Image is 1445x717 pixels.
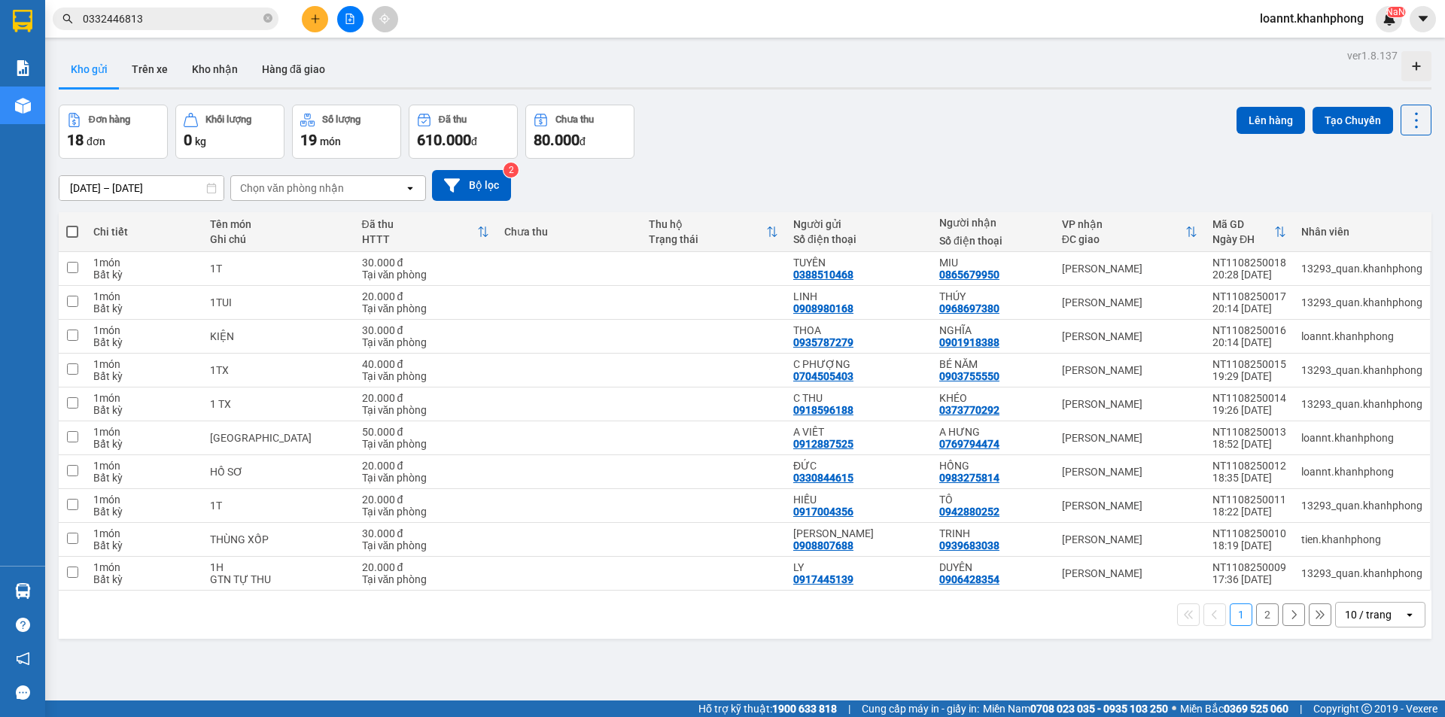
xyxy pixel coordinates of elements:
div: 0942880252 [939,506,999,518]
div: ver 1.8.137 [1347,47,1398,64]
div: 1H [210,561,347,573]
div: Bất kỳ [93,573,195,585]
div: 20.000 đ [362,392,489,404]
div: NT1108250011 [1212,494,1286,506]
button: Số lượng19món [292,105,401,159]
div: tien.khanhphong [1301,533,1422,545]
span: caret-down [1416,12,1430,26]
div: 13293_quan.khanhphong [1301,296,1422,308]
div: NGHĨA [939,324,1047,336]
img: warehouse-icon [15,98,31,114]
div: 0983275814 [939,472,999,484]
div: ĐỨC [793,460,924,472]
div: 1 món [93,358,195,370]
div: 0901918388 [939,336,999,348]
div: 0968697380 [939,302,999,314]
div: Ngày ĐH [1212,233,1274,245]
div: NT1108250009 [1212,561,1286,573]
div: Thu hộ [649,218,766,230]
div: loannt.khanhphong [1301,466,1422,478]
div: 18:19 [DATE] [1212,539,1286,551]
div: 1 TX [210,398,347,410]
div: 20:14 [DATE] [1212,336,1286,348]
div: ĐC giao [1062,233,1185,245]
button: Kho gửi [59,51,120,87]
div: [PERSON_NAME] [1062,432,1197,444]
span: 80.000 [534,131,580,149]
span: ⚪️ [1172,706,1176,712]
div: Bất kỳ [93,404,195,416]
div: 0330844615 [793,472,853,484]
div: Số điện thoại [793,233,924,245]
div: 0917004356 [793,506,853,518]
div: HỒNG [939,460,1047,472]
div: 0388510468 [793,269,853,281]
div: 40.000 đ [362,358,489,370]
svg: open [1404,609,1416,621]
div: 30.000 đ [362,527,489,539]
div: Bất kỳ [93,269,195,281]
div: THÚY [939,290,1047,302]
button: Chưa thu80.000đ [525,105,634,159]
div: TUYÊN [793,257,924,269]
div: loannt.khanhphong [1301,432,1422,444]
div: 1 món [93,392,195,404]
div: BÉ NĂM [939,358,1047,370]
div: [PERSON_NAME] [1062,500,1197,512]
div: Tại văn phòng [362,336,489,348]
div: 30.000 đ [362,324,489,336]
div: Mã GD [1212,218,1274,230]
img: icon-new-feature [1383,12,1396,26]
div: [PERSON_NAME] [1062,263,1197,275]
div: 1TX [210,364,347,376]
div: Chi tiết [93,226,195,238]
span: close-circle [263,14,272,23]
div: Đơn hàng [89,114,130,125]
div: Bất kỳ [93,506,195,518]
span: kg [195,135,206,147]
button: Bộ lọc [432,170,511,201]
div: 0935787279 [793,336,853,348]
span: copyright [1361,703,1372,714]
button: Lên hàng [1237,107,1305,134]
div: NT1108250013 [1212,426,1286,438]
button: caret-down [1410,6,1436,32]
span: question-circle [16,618,30,632]
span: loannt.khanhphong [1248,9,1376,28]
div: HTTT [362,233,477,245]
div: [PERSON_NAME] [1062,533,1197,545]
div: 20.000 đ [362,290,489,302]
span: đơn [87,135,105,147]
div: 13293_quan.khanhphong [1301,398,1422,410]
div: 1 món [93,257,195,269]
div: [PERSON_NAME] [1062,296,1197,308]
div: 20.000 đ [362,494,489,506]
div: 1TUI [210,296,347,308]
div: Khối lượng [205,114,251,125]
div: 1T [210,500,347,512]
span: file-add [345,14,355,24]
input: Tìm tên, số ĐT hoặc mã đơn [83,11,260,27]
div: 0906428354 [939,573,999,585]
div: Đã thu [439,114,467,125]
strong: 0369 525 060 [1224,703,1288,715]
span: Miền Nam [983,700,1168,717]
div: TRINH [939,527,1047,539]
div: MIU [939,257,1047,269]
div: 0908980168 [793,302,853,314]
div: 19:26 [DATE] [1212,404,1286,416]
div: 1 món [93,324,195,336]
div: Tại văn phòng [362,370,489,382]
div: 13293_quan.khanhphong [1301,567,1422,579]
strong: 1900 633 818 [772,703,837,715]
span: | [848,700,850,717]
span: 19 [300,131,317,149]
div: Số điện thoại [939,235,1047,247]
div: 0865679950 [939,269,999,281]
button: Đã thu610.000đ [409,105,518,159]
div: 18:35 [DATE] [1212,472,1286,484]
div: 0769794474 [939,438,999,450]
div: NT1108250017 [1212,290,1286,302]
div: NT1108250018 [1212,257,1286,269]
button: Khối lượng0kg [175,105,284,159]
